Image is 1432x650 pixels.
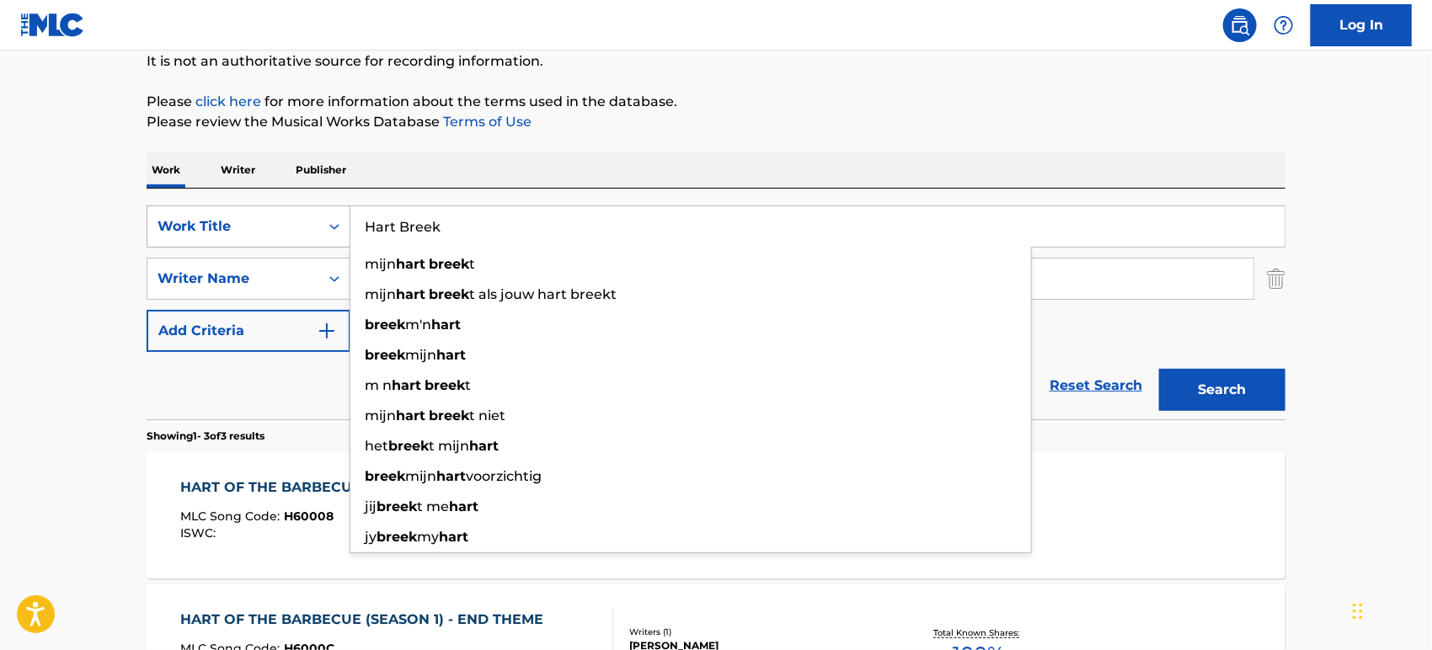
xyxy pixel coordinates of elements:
[396,408,425,424] strong: hart
[417,529,439,545] span: my
[429,256,469,272] strong: breek
[365,317,405,333] strong: breek
[365,256,396,272] span: mijn
[147,51,1285,72] p: It is not an authoritative source for recording information.
[933,626,1023,639] p: Total Known Shares:
[365,377,392,393] span: m n
[365,529,377,545] span: jy
[317,321,337,341] img: 9d2ae6d4665cec9f34b9.svg
[469,286,617,302] span: t als jouw hart breekt
[396,256,425,272] strong: hart
[405,347,436,363] span: mijn
[181,610,553,630] div: HART OF THE BARBECUE (SEASON 1) - END THEME
[1267,8,1301,42] div: Help
[431,317,461,333] strong: hart
[365,498,377,514] span: jij
[1311,4,1412,46] a: Log In
[436,468,466,484] strong: hart
[147,452,1285,578] a: HART OF THE BARBECUE (SEASON 1) - CUESMLC Song Code:H60008ISWC:Writers (1)[PERSON_NAME]Recording ...
[158,216,309,237] div: Work Title
[377,498,417,514] strong: breek
[429,408,469,424] strong: breek
[147,429,264,444] p: Showing 1 - 3 of 3 results
[147,205,1285,419] form: Search Form
[465,377,471,393] span: t
[629,626,884,638] div: Writers ( 1 )
[147,92,1285,112] p: Please for more information about the terms used in the database.
[147,112,1285,132] p: Please review the Musical Works Database
[1041,367,1151,404] a: Reset Search
[469,408,505,424] span: t niet
[440,114,532,130] a: Terms of Use
[1159,369,1285,411] button: Search
[469,438,499,454] strong: hart
[291,152,351,188] p: Publisher
[216,152,260,188] p: Writer
[1274,15,1294,35] img: help
[365,286,396,302] span: mijn
[1348,569,1432,650] iframe: Chat Widget
[365,347,405,363] strong: breek
[147,310,350,352] button: Add Criteria
[425,377,465,393] strong: breek
[417,498,449,514] span: t me
[365,438,388,454] span: het
[469,256,475,272] span: t
[181,509,285,524] span: MLC Song Code :
[1230,15,1250,35] img: search
[181,525,221,541] span: ISWC :
[439,529,468,545] strong: hart
[396,286,425,302] strong: hart
[158,269,309,289] div: Writer Name
[405,468,436,484] span: mijn
[466,468,542,484] span: voorzichtig
[147,152,185,188] p: Work
[449,498,478,514] strong: hart
[377,529,417,545] strong: breek
[436,347,466,363] strong: hart
[285,509,334,524] span: H60008
[20,13,85,37] img: MLC Logo
[365,468,405,484] strong: breek
[1353,586,1363,637] div: Drag
[1267,258,1285,300] img: Delete Criterion
[365,408,396,424] span: mijn
[388,438,429,454] strong: breek
[195,93,261,109] a: click here
[1223,8,1257,42] a: Public Search
[405,317,431,333] span: m'n
[429,286,469,302] strong: breek
[181,477,505,498] div: HART OF THE BARBECUE (SEASON 1) - CUES
[392,377,421,393] strong: hart
[429,438,469,454] span: t mijn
